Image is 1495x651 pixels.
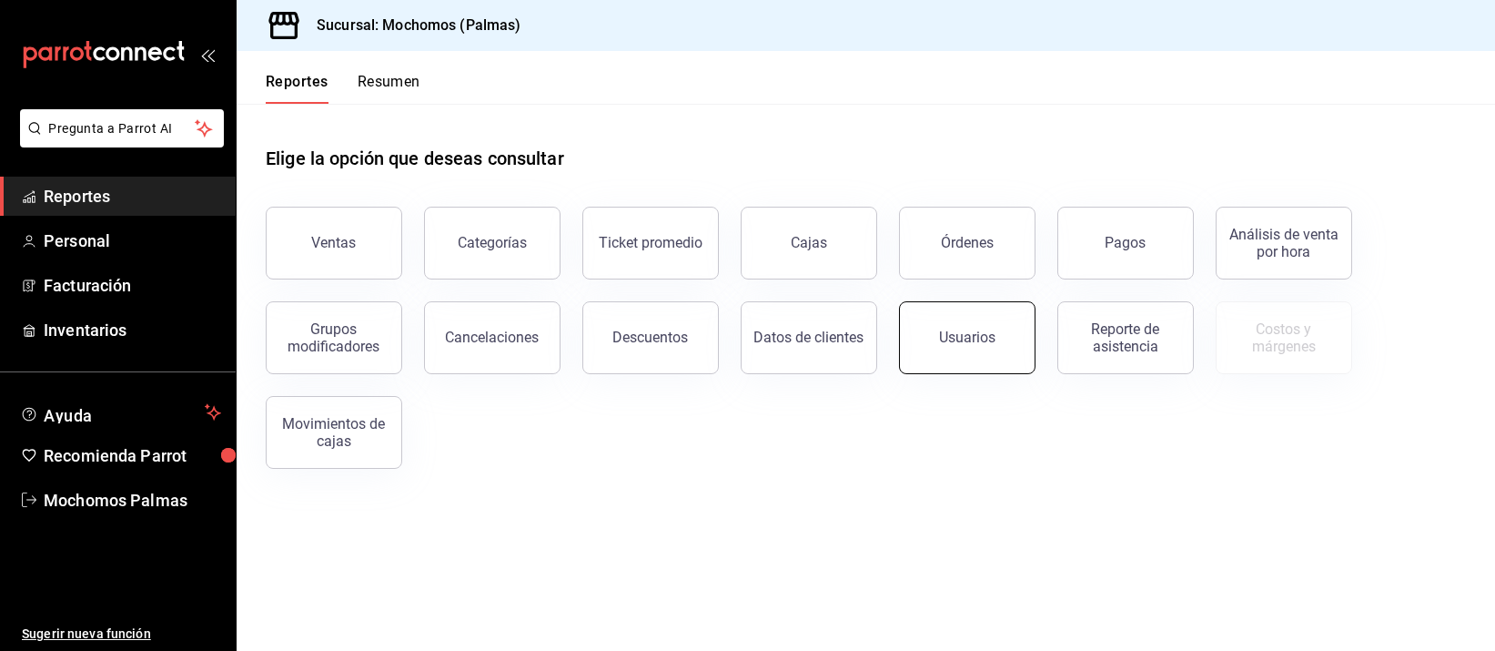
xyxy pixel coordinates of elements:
[266,301,402,374] button: Grupos modificadores
[1057,207,1194,280] button: Pagos
[941,234,994,251] div: Órdenes
[1216,301,1352,374] button: Contrata inventarios para ver este reporte
[49,119,196,138] span: Pregunta a Parrot AI
[44,318,221,342] span: Inventarios
[424,207,561,280] button: Categorías
[44,402,197,423] span: Ayuda
[1227,226,1340,260] div: Análisis de venta por hora
[20,109,224,147] button: Pregunta a Parrot AI
[22,625,221,644] span: Sugerir nueva función
[302,15,521,36] h3: Sucursal: Mochomos (Palmas)
[899,207,1035,280] button: Órdenes
[266,396,402,469] button: Movimientos de cajas
[582,301,719,374] button: Descuentos
[613,329,689,346] div: Descuentos
[741,207,877,280] a: Cajas
[1216,207,1352,280] button: Análisis de venta por hora
[44,443,221,468] span: Recomienda Parrot
[1106,234,1147,251] div: Pagos
[266,73,420,104] div: navigation tabs
[312,234,357,251] div: Ventas
[278,320,390,355] div: Grupos modificadores
[458,234,527,251] div: Categorías
[1227,320,1340,355] div: Costos y márgenes
[899,301,1035,374] button: Usuarios
[754,329,864,346] div: Datos de clientes
[278,415,390,450] div: Movimientos de cajas
[266,145,564,172] h1: Elige la opción que deseas consultar
[44,229,221,253] span: Personal
[266,73,328,104] button: Reportes
[44,273,221,298] span: Facturación
[44,184,221,209] span: Reportes
[741,301,877,374] button: Datos de clientes
[44,488,221,513] span: Mochomos Palmas
[582,207,719,280] button: Ticket promedio
[1069,320,1182,355] div: Reporte de asistencia
[200,47,215,62] button: open_drawer_menu
[791,232,828,254] div: Cajas
[1057,301,1194,374] button: Reporte de asistencia
[424,301,561,374] button: Cancelaciones
[13,132,224,151] a: Pregunta a Parrot AI
[446,329,540,346] div: Cancelaciones
[266,207,402,280] button: Ventas
[358,73,420,104] button: Resumen
[599,234,702,251] div: Ticket promedio
[939,329,995,346] div: Usuarios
